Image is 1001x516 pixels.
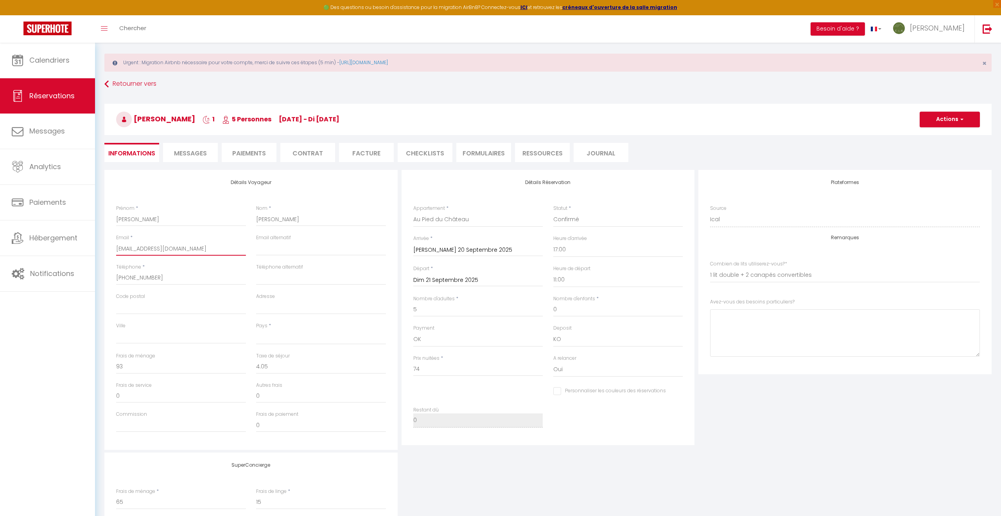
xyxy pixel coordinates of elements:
[116,293,145,300] label: Code postal
[398,143,452,162] li: CHECKLISTS
[256,322,267,330] label: Pays
[29,197,66,207] span: Paiements
[256,205,267,212] label: Nom
[910,23,965,33] span: [PERSON_NAME]
[574,143,628,162] li: Journal
[982,58,987,68] span: ×
[413,295,455,303] label: Nombre d'adultes
[116,114,195,124] span: [PERSON_NAME]
[982,60,987,67] button: Close
[553,235,587,242] label: Heure d'arrivée
[968,481,995,510] iframe: Chat
[29,233,77,243] span: Hébergement
[553,295,595,303] label: Nombre d'enfants
[174,149,207,158] span: Messages
[116,352,155,360] label: Frais de ménage
[256,382,282,389] label: Autres frais
[116,180,386,185] h4: Détails Voyageur
[280,143,335,162] li: Contrat
[413,406,439,414] label: Restant dû
[116,322,126,330] label: Ville
[553,205,567,212] label: Statut
[279,115,339,124] span: [DATE] - di [DATE]
[710,260,787,268] label: Combien de lits utiliserez-vous?
[119,24,146,32] span: Chercher
[116,263,141,271] label: Téléphone
[104,143,159,162] li: Informations
[710,205,727,212] label: Source
[116,205,135,212] label: Prénom
[30,269,74,278] span: Notifications
[256,234,291,242] label: Email alternatif
[811,22,865,36] button: Besoin d'aide ?
[710,180,980,185] h4: Plateformes
[413,265,429,272] label: Départ
[413,325,434,332] label: Payment
[222,115,271,124] span: 5 Personnes
[29,55,70,65] span: Calendriers
[562,4,677,11] a: créneaux d'ouverture de la salle migration
[104,54,992,72] div: Urgent : Migration Airbnb nécessaire pour votre compte, merci de suivre ces étapes (5 min) -
[29,126,65,136] span: Messages
[29,162,61,171] span: Analytics
[23,22,72,35] img: Super Booking
[104,77,992,91] a: Retourner vers
[339,143,394,162] li: Facture
[413,235,429,242] label: Arrivée
[520,4,527,11] a: ICI
[920,112,980,127] button: Actions
[553,265,590,272] label: Heure de départ
[553,355,576,362] label: A relancer
[256,488,287,495] label: Frais de linge
[256,263,303,271] label: Téléphone alternatif
[413,355,440,362] label: Prix nuitées
[339,59,388,66] a: [URL][DOMAIN_NAME]
[6,3,30,27] button: Ouvrir le widget de chat LiveChat
[710,298,795,306] label: Avez-vous des besoins particuliers?
[553,325,572,332] label: Deposit
[256,352,290,360] label: Taxe de séjour
[222,143,276,162] li: Paiements
[116,382,152,389] label: Frais de service
[710,235,980,240] h4: Remarques
[413,205,445,212] label: Appartement
[113,15,152,43] a: Chercher
[515,143,570,162] li: Ressources
[29,91,75,101] span: Réservations
[116,488,155,495] label: Frais de ménage
[413,180,683,185] h4: Détails Réservation
[256,411,298,418] label: Frais de paiement
[203,115,215,124] span: 1
[256,293,275,300] label: Adresse
[116,462,386,468] h4: SuperConcierge
[456,143,511,162] li: FORMULAIRES
[116,234,129,242] label: Email
[893,22,905,34] img: ...
[983,24,992,34] img: logout
[116,411,147,418] label: Commission
[887,15,974,43] a: ... [PERSON_NAME]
